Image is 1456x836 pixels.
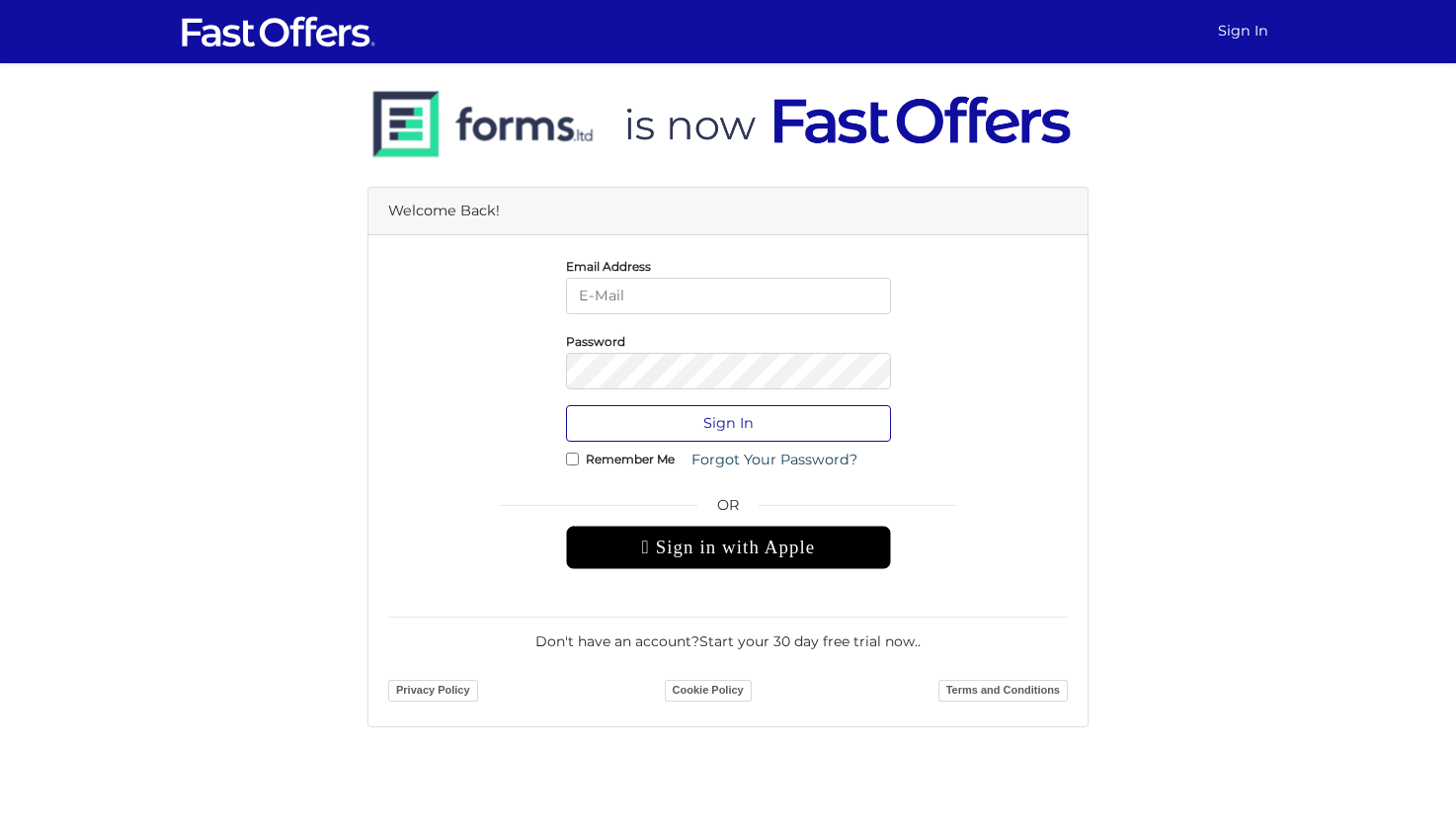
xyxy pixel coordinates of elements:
span: OR [566,494,891,526]
button: Sign In [566,405,891,442]
label: Email Address [566,264,651,269]
div: Sign in with Apple [566,526,891,569]
label: Remember Me [586,457,675,461]
a: Forgot Your Password? [679,442,870,478]
a: Terms and Conditions [938,680,1068,702]
input: E-Mail [566,278,891,314]
div: Welcome Back! [368,188,1088,235]
div: Don't have an account? . [388,617,1068,652]
label: Password [566,339,625,344]
a: Cookie Policy [665,680,752,702]
a: Sign In [1210,12,1276,50]
a: Privacy Policy [388,680,478,702]
a: Start your 30 day free trial now. [699,632,918,650]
